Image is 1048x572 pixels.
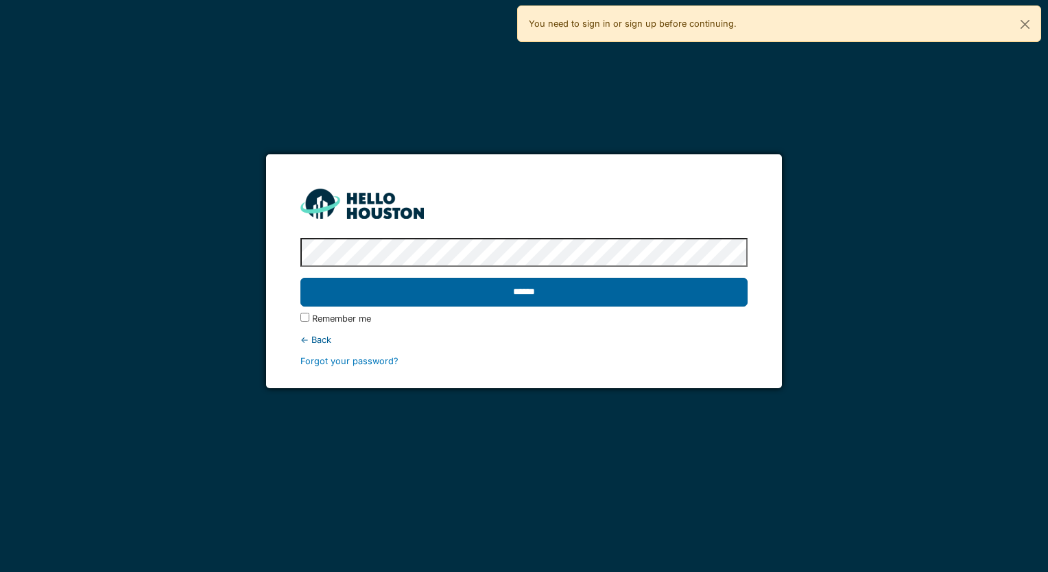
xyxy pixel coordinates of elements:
div: ← Back [300,333,747,346]
button: Close [1010,6,1040,43]
a: Forgot your password? [300,356,398,366]
label: Remember me [312,312,371,325]
div: You need to sign in or sign up before continuing. [517,5,1041,42]
img: HH_line-BYnF2_Hg.png [300,189,424,218]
